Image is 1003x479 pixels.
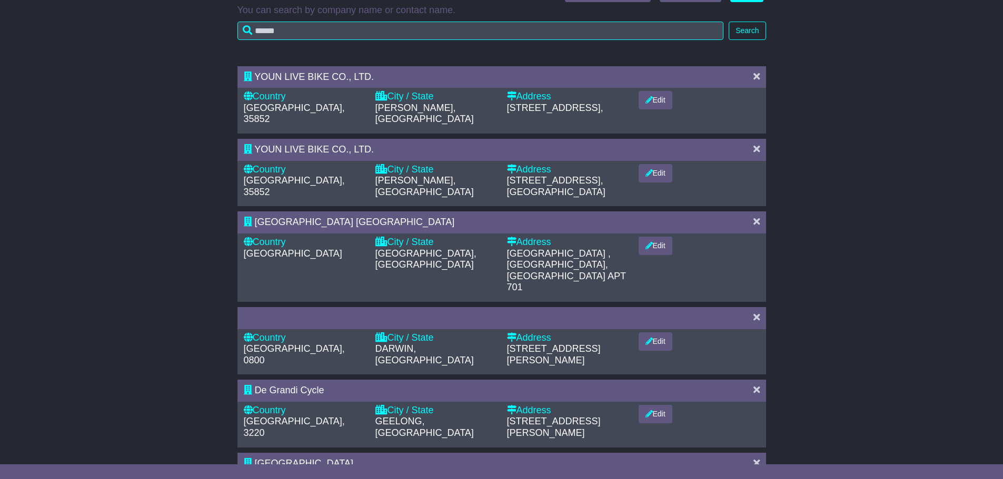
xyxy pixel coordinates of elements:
button: Edit [639,237,672,255]
div: City / State [375,237,496,248]
span: [GEOGRAPHIC_DATA] [507,187,605,197]
div: City / State [375,91,496,103]
div: City / State [375,405,496,416]
div: Country [244,332,365,344]
span: [GEOGRAPHIC_DATA], 35852 [244,175,345,197]
span: De Grandi Cycle [255,385,324,395]
div: Address [507,237,628,248]
button: Search [729,22,766,40]
div: Address [507,332,628,344]
span: YOUN LIVE BIKE CO., LTD. [254,72,374,82]
div: Address [507,91,628,103]
div: Country [244,237,365,248]
span: [STREET_ADDRESS][PERSON_NAME] [507,343,601,365]
div: Country [244,91,365,103]
div: Address [507,164,628,176]
span: [GEOGRAPHIC_DATA], 0800 [244,343,345,365]
span: [STREET_ADDRESS], [507,103,603,113]
span: [GEOGRAPHIC_DATA], 3220 [244,416,345,438]
div: Country [244,405,365,416]
span: [STREET_ADDRESS], [507,175,603,186]
span: [GEOGRAPHIC_DATA] ,[GEOGRAPHIC_DATA], [GEOGRAPHIC_DATA] [507,248,611,281]
span: [GEOGRAPHIC_DATA] [244,248,342,259]
div: Country [244,164,365,176]
button: Edit [639,405,672,423]
span: GEELONG, [GEOGRAPHIC_DATA] [375,416,474,438]
button: Edit [639,91,672,109]
span: [PERSON_NAME], [GEOGRAPHIC_DATA] [375,175,474,197]
span: [GEOGRAPHIC_DATA], 35852 [244,103,345,125]
span: APT 701 [507,271,626,293]
button: Edit [639,164,672,182]
p: You can search by company name or contact name. [237,5,766,16]
span: [GEOGRAPHIC_DATA] [GEOGRAPHIC_DATA] [255,217,455,227]
span: [GEOGRAPHIC_DATA] [255,458,353,468]
button: Edit [639,332,672,351]
div: Address [507,405,628,416]
div: City / State [375,164,496,176]
span: DARWIN, [GEOGRAPHIC_DATA] [375,343,474,365]
span: [PERSON_NAME], [GEOGRAPHIC_DATA] [375,103,474,125]
span: YOUN LIVE BIKE CO., LTD. [254,144,374,155]
span: [STREET_ADDRESS][PERSON_NAME] [507,416,601,438]
div: City / State [375,332,496,344]
span: [GEOGRAPHIC_DATA], [GEOGRAPHIC_DATA] [375,248,476,270]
